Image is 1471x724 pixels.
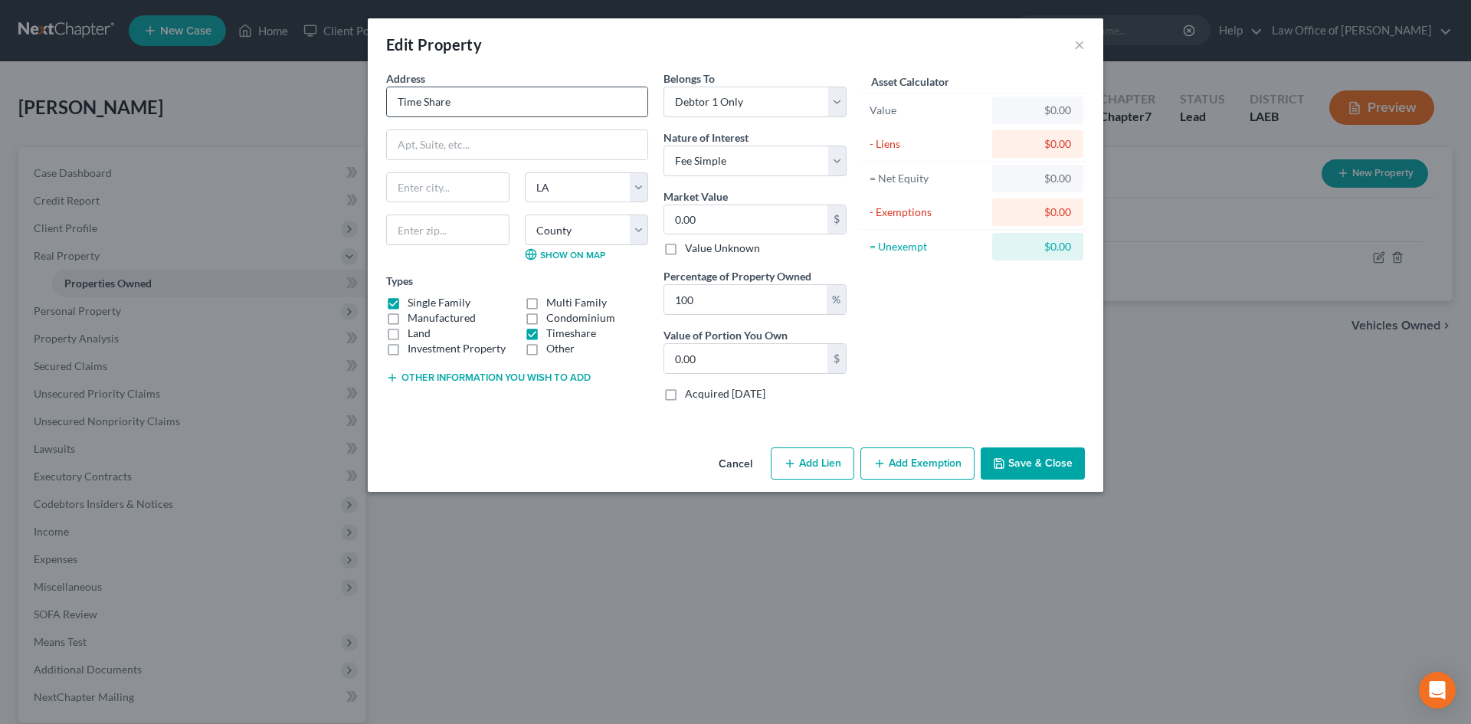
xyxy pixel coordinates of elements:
[386,215,509,245] input: Enter zip...
[546,326,596,341] label: Timeshare
[664,285,827,314] input: 0.00
[663,72,715,85] span: Belongs To
[387,130,647,159] input: Apt, Suite, etc...
[386,72,425,85] span: Address
[1074,35,1085,54] button: ×
[663,327,788,343] label: Value of Portion You Own
[663,188,728,205] label: Market Value
[870,239,985,254] div: = Unexempt
[1419,672,1456,709] div: Open Intercom Messenger
[870,103,985,118] div: Value
[827,205,846,234] div: $
[1004,136,1071,152] div: $0.00
[408,310,476,326] label: Manufactured
[546,295,607,310] label: Multi Family
[664,344,827,373] input: 0.00
[1004,239,1071,254] div: $0.00
[387,87,647,116] input: Enter address...
[706,449,765,480] button: Cancel
[386,273,413,289] label: Types
[827,285,846,314] div: %
[525,248,605,260] a: Show on Map
[663,129,749,146] label: Nature of Interest
[870,136,985,152] div: - Liens
[386,372,591,384] button: Other information you wish to add
[860,447,975,480] button: Add Exemption
[981,447,1085,480] button: Save & Close
[1004,103,1071,118] div: $0.00
[870,171,985,186] div: = Net Equity
[386,34,482,55] div: Edit Property
[387,173,509,202] input: Enter city...
[1004,171,1071,186] div: $0.00
[546,310,615,326] label: Condominium
[546,341,575,356] label: Other
[685,386,765,401] label: Acquired [DATE]
[664,205,827,234] input: 0.00
[871,74,949,90] label: Asset Calculator
[408,295,470,310] label: Single Family
[827,344,846,373] div: $
[663,268,811,284] label: Percentage of Property Owned
[870,205,985,220] div: - Exemptions
[1004,205,1071,220] div: $0.00
[408,341,506,356] label: Investment Property
[771,447,854,480] button: Add Lien
[408,326,431,341] label: Land
[685,241,760,256] label: Value Unknown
